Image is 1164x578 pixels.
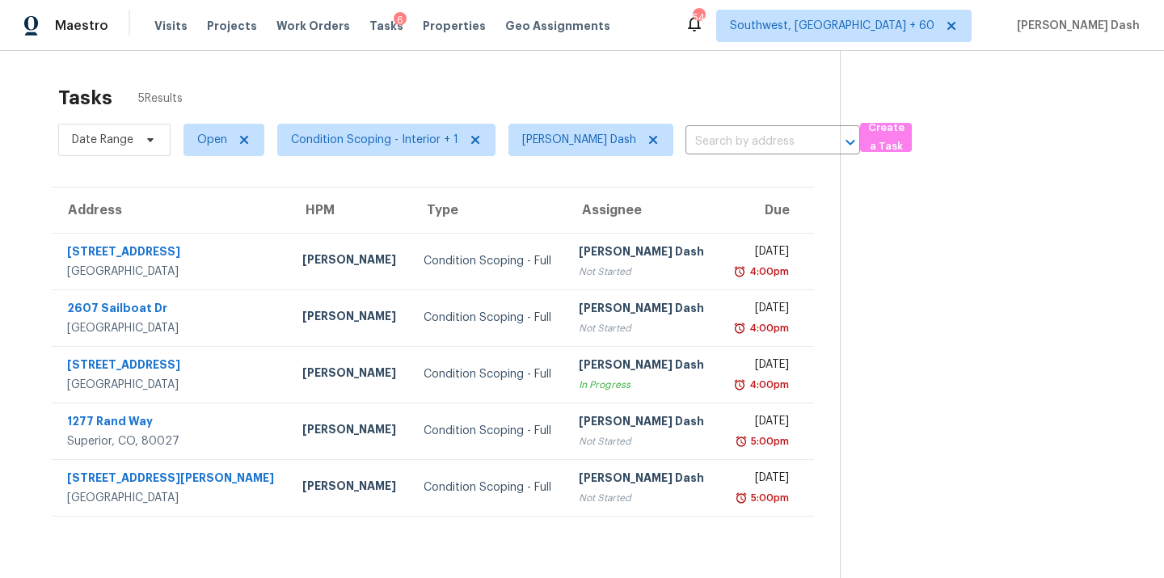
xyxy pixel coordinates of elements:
[424,253,553,269] div: Condition Scoping - Full
[719,188,813,233] th: Due
[67,433,276,449] div: Superior, CO, 80027
[369,20,403,32] span: Tasks
[579,413,706,433] div: [PERSON_NAME] Dash
[746,377,789,393] div: 4:00pm
[733,264,746,280] img: Overdue Alarm Icon
[505,18,610,34] span: Geo Assignments
[67,490,276,506] div: [GEOGRAPHIC_DATA]
[868,119,904,156] span: Create a Task
[579,300,706,320] div: [PERSON_NAME] Dash
[67,300,276,320] div: 2607 Sailboat Dr
[291,132,458,148] span: Condition Scoping - Interior + 1
[67,377,276,393] div: [GEOGRAPHIC_DATA]
[55,18,108,34] span: Maestro
[289,188,411,233] th: HPM
[748,433,789,449] div: 5:00pm
[424,479,553,496] div: Condition Scoping - Full
[67,470,276,490] div: [STREET_ADDRESS][PERSON_NAME]
[579,357,706,377] div: [PERSON_NAME] Dash
[579,433,706,449] div: Not Started
[302,421,398,441] div: [PERSON_NAME]
[733,377,746,393] img: Overdue Alarm Icon
[746,320,789,336] div: 4:00pm
[154,18,188,34] span: Visits
[58,90,112,106] h2: Tasks
[732,300,788,320] div: [DATE]
[693,10,704,26] div: 545
[579,243,706,264] div: [PERSON_NAME] Dash
[67,320,276,336] div: [GEOGRAPHIC_DATA]
[67,413,276,433] div: 1277 Rand Way
[732,243,788,264] div: [DATE]
[138,91,183,107] span: 5 Results
[579,320,706,336] div: Not Started
[566,188,719,233] th: Assignee
[748,490,789,506] div: 5:00pm
[579,470,706,490] div: [PERSON_NAME] Dash
[579,490,706,506] div: Not Started
[735,490,748,506] img: Overdue Alarm Icon
[52,188,289,233] th: Address
[522,132,636,148] span: [PERSON_NAME] Dash
[685,129,815,154] input: Search by address
[733,320,746,336] img: Overdue Alarm Icon
[207,18,257,34] span: Projects
[424,423,553,439] div: Condition Scoping - Full
[730,18,934,34] span: Southwest, [GEOGRAPHIC_DATA] + 60
[67,357,276,377] div: [STREET_ADDRESS]
[302,365,398,385] div: [PERSON_NAME]
[735,433,748,449] img: Overdue Alarm Icon
[732,357,788,377] div: [DATE]
[411,188,566,233] th: Type
[394,12,407,28] div: 6
[424,366,553,382] div: Condition Scoping - Full
[746,264,789,280] div: 4:00pm
[579,377,706,393] div: In Progress
[67,264,276,280] div: [GEOGRAPHIC_DATA]
[732,470,788,490] div: [DATE]
[860,123,912,152] button: Create a Task
[302,308,398,328] div: [PERSON_NAME]
[276,18,350,34] span: Work Orders
[197,132,227,148] span: Open
[302,251,398,272] div: [PERSON_NAME]
[423,18,486,34] span: Properties
[72,132,133,148] span: Date Range
[67,243,276,264] div: [STREET_ADDRESS]
[732,413,788,433] div: [DATE]
[1010,18,1140,34] span: [PERSON_NAME] Dash
[424,310,553,326] div: Condition Scoping - Full
[839,131,862,154] button: Open
[302,478,398,498] div: [PERSON_NAME]
[579,264,706,280] div: Not Started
